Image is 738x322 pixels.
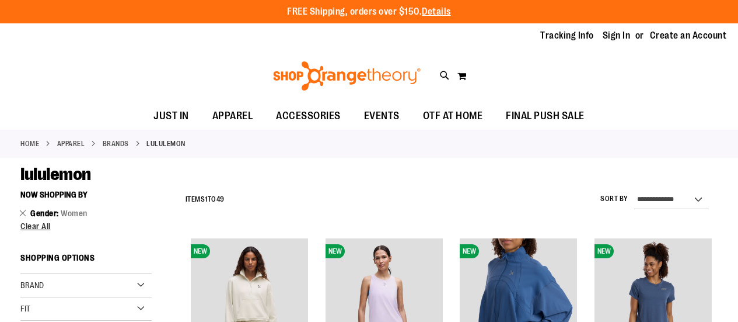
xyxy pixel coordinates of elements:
[20,281,44,290] span: Brand
[61,209,88,218] span: Women
[600,194,628,204] label: Sort By
[186,191,225,209] h2: Items to
[411,103,495,130] a: OTF AT HOME
[201,103,265,129] a: APPAREL
[212,103,253,129] span: APPAREL
[352,103,411,130] a: EVENTS
[142,103,201,130] a: JUST IN
[205,195,208,203] span: 1
[264,103,352,130] a: ACCESSORIES
[20,248,152,274] strong: Shopping Options
[20,222,152,230] a: Clear All
[650,29,727,42] a: Create an Account
[326,244,345,258] span: NEW
[422,6,451,17] a: Details
[103,139,129,149] a: BRANDS
[460,244,479,258] span: NEW
[146,139,186,149] strong: lululemon
[271,61,422,91] img: Shop Orangetheory
[494,103,596,130] a: FINAL PUSH SALE
[287,5,451,19] p: FREE Shipping, orders over $150.
[20,185,93,205] button: Now Shopping by
[20,164,91,184] span: lululemon
[30,209,61,218] span: Gender
[20,139,39,149] a: Home
[506,103,585,129] span: FINAL PUSH SALE
[57,139,85,149] a: APPAREL
[20,221,51,231] span: Clear All
[216,195,225,203] span: 49
[153,103,189,129] span: JUST IN
[540,29,594,42] a: Tracking Info
[191,244,210,258] span: NEW
[423,103,483,129] span: OTF AT HOME
[20,304,30,313] span: Fit
[594,244,614,258] span: NEW
[603,29,631,42] a: Sign In
[364,103,400,129] span: EVENTS
[276,103,341,129] span: ACCESSORIES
